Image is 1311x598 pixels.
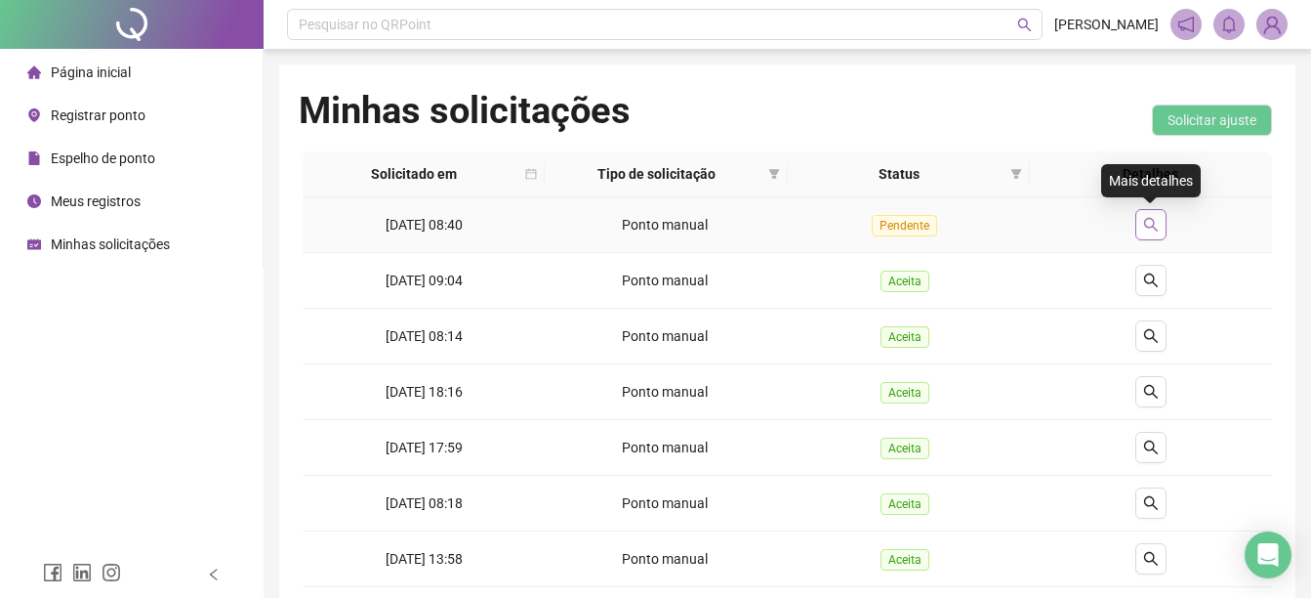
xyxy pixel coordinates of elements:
[27,108,41,122] span: environment
[1257,10,1287,39] img: 91416
[872,215,937,236] span: Pendente
[1017,18,1032,32] span: search
[1101,164,1201,197] div: Mais detalhes
[622,440,708,455] span: Ponto manual
[1143,384,1159,400] span: search
[386,273,463,288] span: [DATE] 09:04
[881,549,929,571] span: Aceita
[51,193,141,209] span: Meus registros
[1030,151,1272,197] th: Detalhes
[764,159,784,189] span: filter
[299,88,631,133] h1: Minhas solicitações
[1143,217,1159,233] span: search
[1143,328,1159,344] span: search
[1245,532,1291,578] div: Open Intercom Messenger
[43,563,62,582] span: facebook
[1168,109,1256,131] span: Solicitar ajuste
[386,551,463,567] span: [DATE] 13:58
[622,551,708,567] span: Ponto manual
[386,495,463,511] span: [DATE] 08:18
[622,495,708,511] span: Ponto manual
[102,563,121,582] span: instagram
[768,168,780,180] span: filter
[310,163,517,185] span: Solicitado em
[881,382,929,404] span: Aceita
[386,217,463,233] span: [DATE] 08:40
[27,151,41,165] span: file
[881,438,929,459] span: Aceita
[1177,16,1195,33] span: notification
[27,65,41,79] span: home
[51,64,131,80] span: Página inicial
[72,563,92,582] span: linkedin
[1143,495,1159,511] span: search
[1143,273,1159,288] span: search
[881,271,929,292] span: Aceita
[1006,159,1026,189] span: filter
[622,217,708,233] span: Ponto manual
[622,273,708,288] span: Ponto manual
[51,236,170,252] span: Minhas solicitações
[553,163,759,185] span: Tipo de solicitação
[622,328,708,344] span: Ponto manual
[881,326,929,348] span: Aceita
[207,568,221,581] span: left
[1220,16,1238,33] span: bell
[51,150,155,166] span: Espelho de ponto
[1143,440,1159,455] span: search
[27,194,41,208] span: clock-circle
[521,159,541,189] span: calendar
[386,328,463,344] span: [DATE] 08:14
[386,440,463,455] span: [DATE] 17:59
[881,493,929,515] span: Aceita
[386,384,463,400] span: [DATE] 18:16
[1143,551,1159,567] span: search
[622,384,708,400] span: Ponto manual
[1054,14,1159,35] span: [PERSON_NAME]
[27,237,41,251] span: schedule
[51,107,145,123] span: Registrar ponto
[525,168,537,180] span: calendar
[1010,168,1022,180] span: filter
[796,163,1003,185] span: Status
[1152,105,1272,136] button: Solicitar ajuste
